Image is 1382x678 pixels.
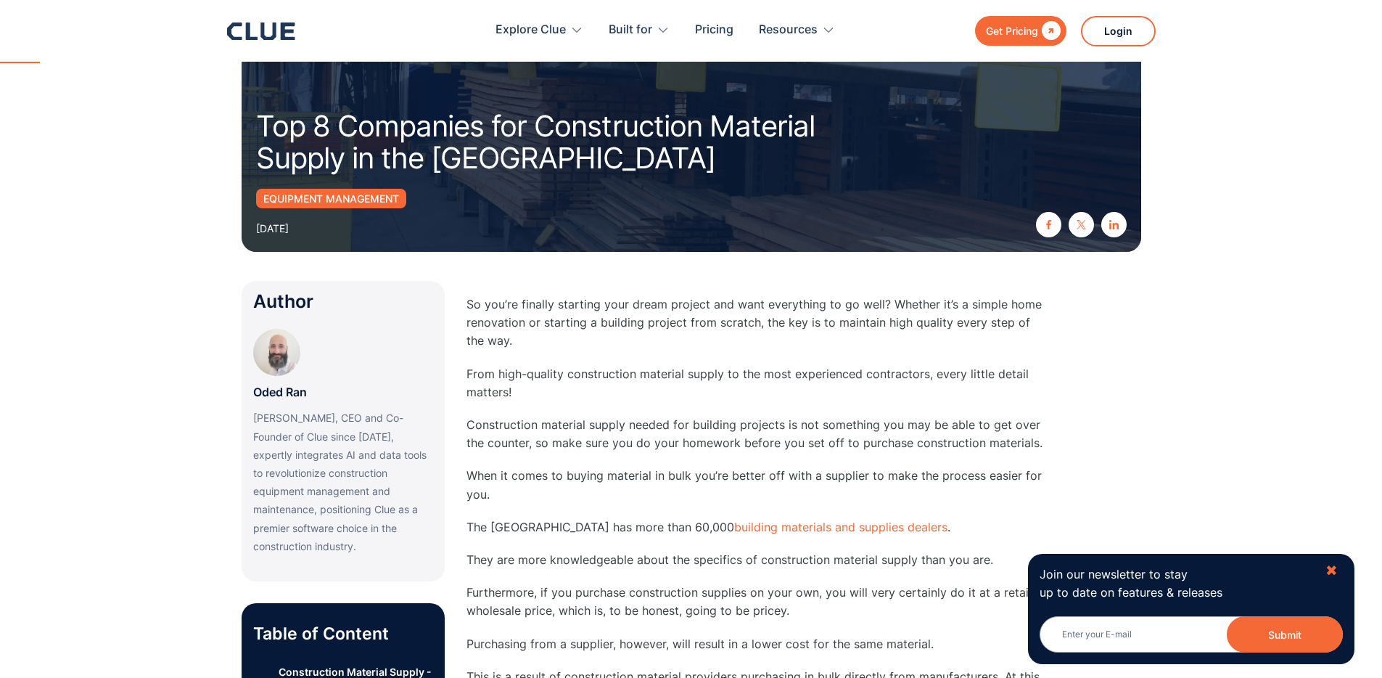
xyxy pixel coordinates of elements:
div: Built for [609,7,670,53]
a: Equipment Management [256,189,406,208]
img: facebook icon [1044,220,1053,229]
div: Built for [609,7,652,53]
img: twitter X icon [1077,220,1086,229]
p: So you’re finally starting your dream project and want everything to go well? Whether it’s a simp... [466,295,1047,351]
p: [PERSON_NAME], CEO and Co-Founder of Clue since [DATE], expertly integrates AI and data tools to ... [253,409,433,555]
div: Resources [759,7,835,53]
p: From high-quality construction material supply to the most experienced contractors, every little ... [466,365,1047,401]
img: linkedin icon [1109,220,1119,229]
p: Construction material supply needed for building projects is not something you may be able to get... [466,416,1047,452]
button: Submit [1227,616,1343,653]
div:  [1038,22,1061,40]
div: ✖ [1325,562,1338,580]
a: Login [1081,16,1156,46]
p: Oded Ran [253,383,307,401]
input: Enter your E-mail [1040,616,1343,653]
p: They are more knowledgeable about the specifics of construction material supply than you are. [466,551,1047,569]
p: Join our newsletter to stay up to date on features & releases [1040,565,1312,602]
div: [DATE] [256,219,289,237]
p: When it comes to buying material in bulk you’re better off with a supplier to make the process ea... [466,467,1047,503]
p: Purchasing from a supplier, however, will result in a lower cost for the same material. [466,635,1047,653]
a: Pricing [695,7,733,53]
a: building materials and supplies dealers [734,520,947,534]
div: Get Pricing [986,22,1038,40]
p: The [GEOGRAPHIC_DATA] has more than 60,000 . [466,518,1047,536]
h1: Top 8 Companies for Construction Material Supply in the [GEOGRAPHIC_DATA] [256,110,865,174]
div: Author [253,293,433,311]
div: Resources [759,7,818,53]
a: Get Pricing [975,16,1066,46]
p: Table of Content [253,622,433,645]
img: Oded Ran [253,329,300,376]
div: Explore Clue [495,7,566,53]
div: Explore Clue [495,7,583,53]
p: Furthermore, if you purchase construction supplies on your own, you will very certainly do it at ... [466,584,1047,620]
